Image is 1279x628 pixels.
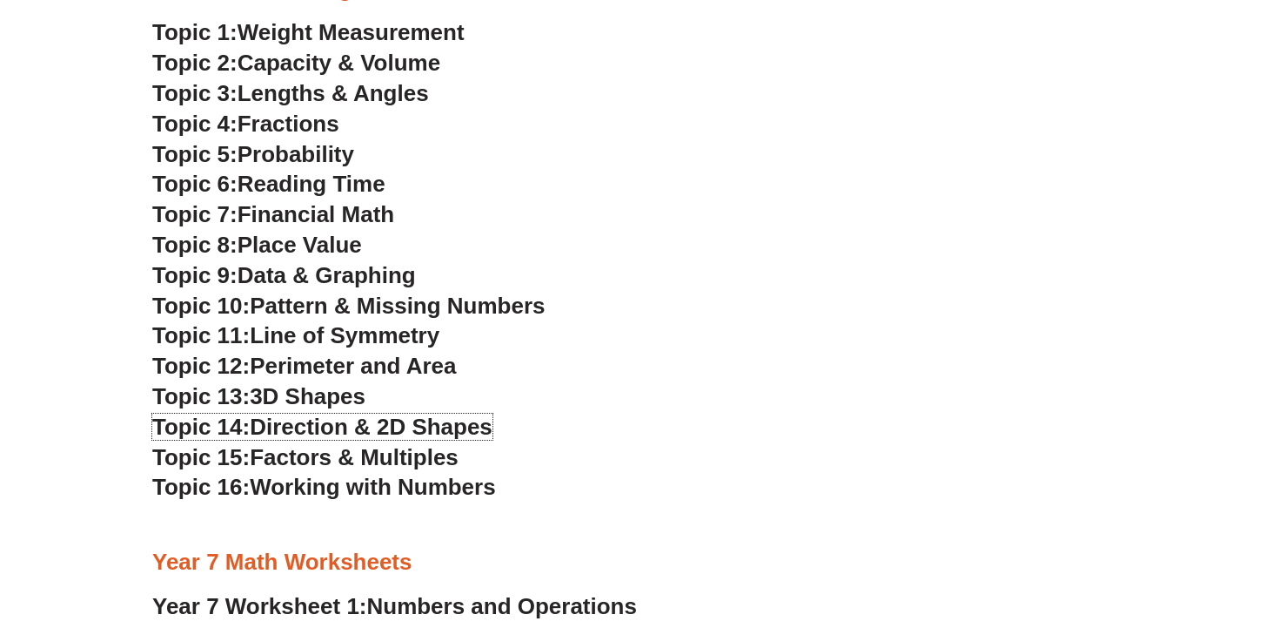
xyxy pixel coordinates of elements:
span: Pattern & Missing Numbers [250,293,545,319]
span: Topic 9: [152,262,238,288]
span: Topic 13: [152,383,250,409]
span: Line of Symmetry [250,322,439,348]
span: Probability [238,141,354,167]
span: Fractions [238,111,339,137]
span: Topic 1: [152,19,238,45]
span: Year 7 Worksheet 1: [152,593,367,619]
a: Topic 15:Factors & Multiples [152,444,459,470]
a: Topic 1:Weight Measurement [152,19,465,45]
a: Topic 6:Reading Time [152,171,385,197]
span: Place Value [238,232,362,258]
a: Topic 2:Capacity & Volume [152,50,440,76]
span: Topic 2: [152,50,238,76]
span: Financial Math [238,201,394,227]
h3: Year 7 Math Worksheets [152,548,1127,577]
span: Topic 3: [152,80,238,106]
a: Topic 10:Pattern & Missing Numbers [152,293,545,319]
a: Topic 14:Direction & 2D Shapes [152,414,492,440]
span: Weight Measurement [238,19,465,45]
span: Numbers and Operations [367,593,637,619]
span: Topic 12: [152,353,250,379]
a: Topic 11:Line of Symmetry [152,322,439,348]
a: Topic 16:Working with Numbers [152,474,496,500]
span: Topic 10: [152,293,250,319]
span: Topic 7: [152,201,238,227]
span: Direction & 2D Shapes [250,414,492,440]
a: Topic 9:Data & Graphing [152,262,416,288]
a: Topic 8:Place Value [152,232,362,258]
iframe: Chat Widget [981,431,1279,628]
span: Perimeter and Area [250,353,456,379]
span: Topic 16: [152,474,250,500]
span: 3D Shapes [250,383,365,409]
a: Topic 5:Probability [152,141,354,167]
a: Topic 7:Financial Math [152,201,394,227]
span: Topic 5: [152,141,238,167]
a: Topic 4:Fractions [152,111,339,137]
a: Topic 13:3D Shapes [152,383,365,409]
span: Factors & Multiples [250,444,459,470]
span: Topic 6: [152,171,238,197]
a: Topic 12:Perimeter and Area [152,353,456,379]
a: Year 7 Worksheet 1:Numbers and Operations [152,593,637,619]
span: Topic 4: [152,111,238,137]
span: Topic 8: [152,232,238,258]
span: Working with Numbers [250,474,495,500]
span: Data & Graphing [238,262,416,288]
a: Topic 3:Lengths & Angles [152,80,429,106]
span: Topic 15: [152,444,250,470]
span: Topic 11: [152,322,250,348]
span: Topic 14: [152,414,250,440]
span: Reading Time [238,171,385,197]
span: Lengths & Angles [238,80,429,106]
span: Capacity & Volume [238,50,440,76]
